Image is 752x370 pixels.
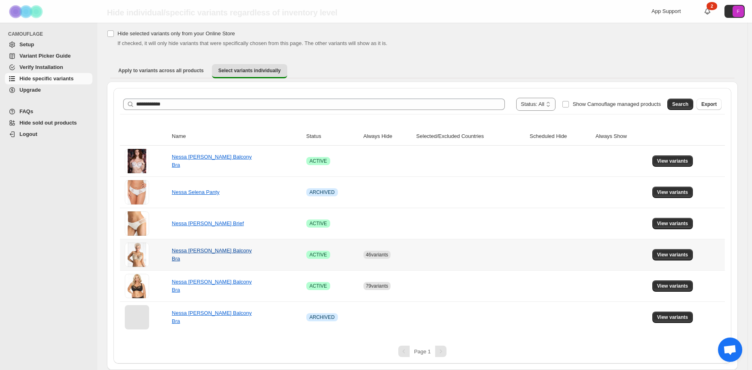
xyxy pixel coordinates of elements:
[414,348,431,355] span: Page 1
[6,0,47,23] img: Camouflage
[19,120,77,126] span: Hide sold out products
[652,187,693,198] button: View variants
[19,41,34,47] span: Setup
[19,108,33,114] span: FAQs
[5,106,92,117] a: FAQs
[5,84,92,96] a: Upgrade
[707,2,717,10] div: 2
[118,67,204,74] span: Apply to variants across all products
[19,131,37,137] span: Logout
[218,67,281,74] span: Select variants individually
[667,99,693,110] button: Search
[527,127,593,146] th: Scheduled Hide
[169,127,304,146] th: Name
[117,30,235,37] span: Hide selected variants only from your Online Store
[120,346,725,357] nav: Pagination
[117,40,387,46] span: If checked, it will only hide variants that were specifically chosen from this page. The other va...
[652,249,693,260] button: View variants
[5,50,92,62] a: Variant Picker Guide
[366,252,388,258] span: 46 variants
[737,9,740,14] text: F
[733,6,744,17] span: Avatar with initials F
[172,220,244,226] a: Nessa [PERSON_NAME] Brief
[19,64,63,70] span: Verify Installation
[652,155,693,167] button: View variants
[212,64,287,78] button: Select variants individually
[657,220,688,227] span: View variants
[172,310,252,324] a: Nessa [PERSON_NAME] Balcony Bra
[172,279,252,293] a: Nessa [PERSON_NAME] Balcony Bra
[593,127,650,146] th: Always Show
[652,312,693,323] button: View variants
[304,127,361,146] th: Status
[172,189,220,195] a: Nessa Selena Panty
[310,283,327,289] span: ACTIVE
[310,220,327,227] span: ACTIVE
[657,314,688,321] span: View variants
[19,53,70,59] span: Variant Picker Guide
[310,314,335,321] span: ARCHIVED
[657,189,688,196] span: View variants
[573,101,661,107] span: Show Camouflage managed products
[172,154,252,168] a: Nessa [PERSON_NAME] Balcony Bra
[5,39,92,50] a: Setup
[657,283,688,289] span: View variants
[652,8,681,14] span: App Support
[5,129,92,140] a: Logout
[361,127,414,146] th: Always Hide
[19,75,74,82] span: Hide specific variants
[5,73,92,84] a: Hide specific variants
[652,280,693,292] button: View variants
[724,5,745,18] button: Avatar with initials F
[701,101,717,108] span: Export
[172,247,252,262] a: Nessa [PERSON_NAME] Balcony Bra
[672,101,688,108] span: Search
[414,127,527,146] th: Selected/Excluded Countries
[5,117,92,129] a: Hide sold out products
[652,218,693,229] button: View variants
[657,252,688,258] span: View variants
[19,87,41,93] span: Upgrade
[107,82,738,370] div: Select variants individually
[696,99,722,110] button: Export
[310,158,327,164] span: ACTIVE
[112,64,210,77] button: Apply to variants across all products
[703,7,711,15] a: 2
[8,31,93,37] span: CAMOUFLAGE
[5,62,92,73] a: Verify Installation
[366,283,388,289] span: 79 variants
[657,158,688,164] span: View variants
[310,189,335,196] span: ARCHIVED
[310,252,327,258] span: ACTIVE
[718,338,742,362] a: Open chat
